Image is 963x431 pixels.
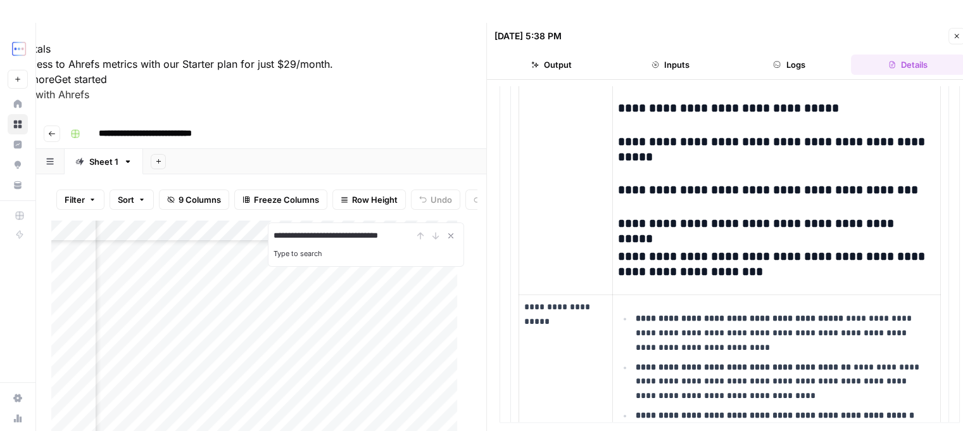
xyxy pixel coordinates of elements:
[733,55,847,75] button: Logs
[54,72,107,87] button: Get started
[352,193,398,206] span: Row Height
[274,249,322,258] label: Type to search
[494,30,562,42] div: [DATE] 5:38 PM
[614,55,727,75] button: Inputs
[494,55,608,75] button: Output
[159,190,229,210] button: 9 Columns
[8,114,28,134] a: Browse
[118,193,134,206] span: Sort
[8,175,28,195] a: Your Data
[179,193,221,206] span: 9 Columns
[65,193,85,206] span: Filter
[8,134,28,155] a: Insights
[8,155,28,175] a: Opportunities
[110,190,154,210] button: Sort
[443,228,458,243] button: Close Search
[8,408,28,428] a: Usage
[56,190,104,210] button: Filter
[234,190,327,210] button: Freeze Columns
[254,193,319,206] span: Freeze Columns
[411,190,460,210] button: Undo
[89,155,118,168] div: Sheet 1
[431,193,452,206] span: Undo
[332,190,406,210] button: Row Height
[65,149,143,174] a: Sheet 1
[8,388,28,408] a: Settings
